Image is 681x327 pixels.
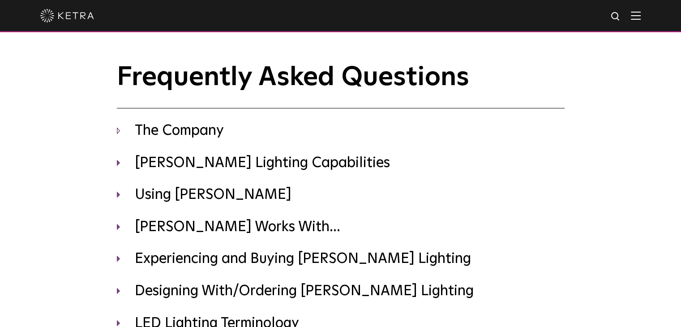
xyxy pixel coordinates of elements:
[117,218,565,237] h3: [PERSON_NAME] Works With...
[40,9,94,22] img: ketra-logo-2019-white
[117,122,565,141] h3: The Company
[610,11,621,22] img: search icon
[117,154,565,173] h3: [PERSON_NAME] Lighting Capabilities
[117,250,565,269] h3: Experiencing and Buying [PERSON_NAME] Lighting
[117,63,565,108] h1: Frequently Asked Questions
[117,282,565,301] h3: Designing With/Ordering [PERSON_NAME] Lighting
[117,186,565,205] h3: Using [PERSON_NAME]
[631,11,641,20] img: Hamburger%20Nav.svg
